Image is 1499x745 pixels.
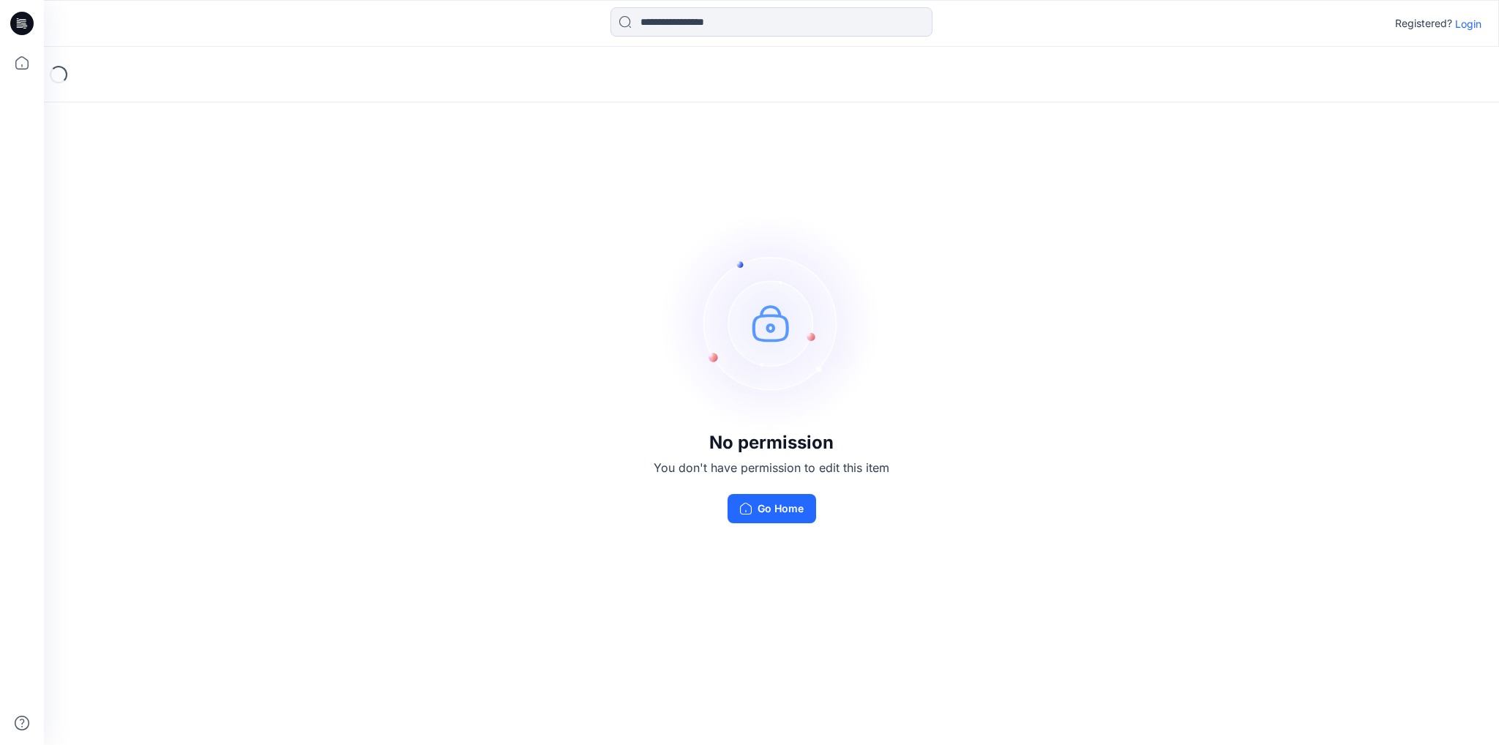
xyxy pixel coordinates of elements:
[654,459,889,476] p: You don't have permission to edit this item
[1395,15,1452,32] p: Registered?
[654,433,889,453] h3: No permission
[1455,16,1481,31] p: Login
[728,494,816,523] button: Go Home
[662,213,881,433] img: no-perm.svg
